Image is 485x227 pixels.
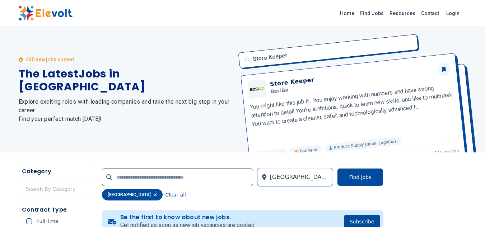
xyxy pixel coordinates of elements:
iframe: Chat Widget [449,193,485,227]
p: 430 new jobs posted [26,56,74,63]
a: Contact [418,8,442,19]
h1: The Latest Jobs in [GEOGRAPHIC_DATA] [19,67,234,93]
h2: Explore exciting roles with leading companies and take the next big step in your career. Find you... [19,98,234,123]
div: [GEOGRAPHIC_DATA] [102,189,163,200]
img: Elevolt [19,6,73,21]
h5: Contract Type [22,205,90,214]
h5: Category [22,167,90,176]
button: Find Jobs [337,168,383,186]
a: Find Jobs [357,8,387,19]
a: Login [442,6,464,20]
h4: Be the first to know about new jobs. [120,214,256,221]
span: Full-time [36,218,59,224]
input: Full-time [26,218,32,224]
button: Clear all [165,189,186,200]
a: Resources [387,8,418,19]
a: Home [337,8,357,19]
